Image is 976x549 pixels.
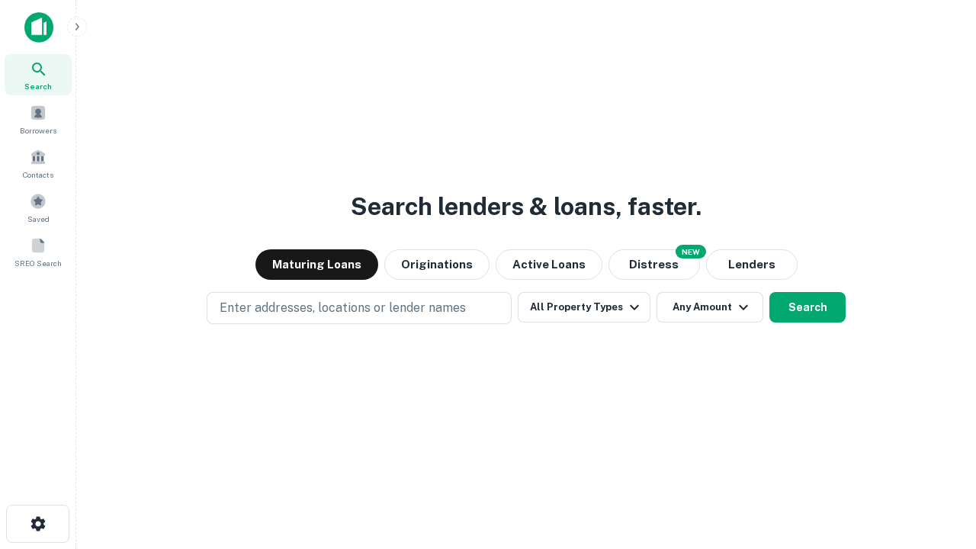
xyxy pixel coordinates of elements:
[255,249,378,280] button: Maturing Loans
[5,187,72,228] a: Saved
[23,169,53,181] span: Contacts
[24,80,52,92] span: Search
[518,292,650,323] button: All Property Types
[769,292,846,323] button: Search
[207,292,512,324] button: Enter addresses, locations or lender names
[5,143,72,184] a: Contacts
[706,249,798,280] button: Lenders
[384,249,490,280] button: Originations
[24,12,53,43] img: capitalize-icon.png
[608,249,700,280] button: Search distressed loans with lien and other non-mortgage details.
[5,54,72,95] a: Search
[900,427,976,500] iframe: Chat Widget
[27,213,50,225] span: Saved
[657,292,763,323] button: Any Amount
[5,98,72,140] a: Borrowers
[220,299,466,317] p: Enter addresses, locations or lender names
[14,257,62,269] span: SREO Search
[5,231,72,272] a: SREO Search
[496,249,602,280] button: Active Loans
[676,245,706,258] div: NEW
[351,188,701,225] h3: Search lenders & loans, faster.
[20,124,56,136] span: Borrowers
